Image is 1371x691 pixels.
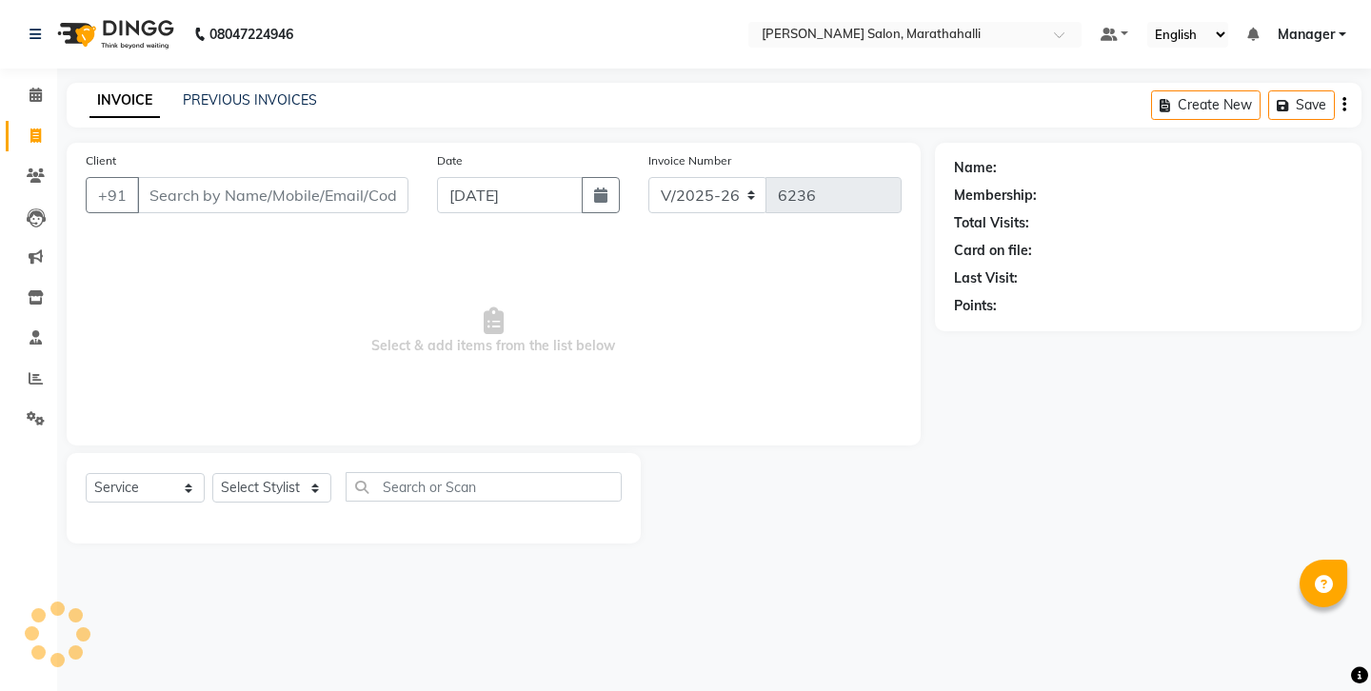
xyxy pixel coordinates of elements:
[954,213,1029,233] div: Total Visits:
[86,236,902,426] span: Select & add items from the list below
[954,268,1018,288] div: Last Visit:
[1278,25,1335,45] span: Manager
[648,152,731,169] label: Invoice Number
[86,152,116,169] label: Client
[209,8,293,61] b: 08047224946
[1268,90,1335,120] button: Save
[89,84,160,118] a: INVOICE
[137,177,408,213] input: Search by Name/Mobile/Email/Code
[346,472,622,502] input: Search or Scan
[954,186,1037,206] div: Membership:
[1151,90,1261,120] button: Create New
[954,158,997,178] div: Name:
[954,296,997,316] div: Points:
[86,177,139,213] button: +91
[437,152,463,169] label: Date
[49,8,179,61] img: logo
[954,241,1032,261] div: Card on file:
[183,91,317,109] a: PREVIOUS INVOICES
